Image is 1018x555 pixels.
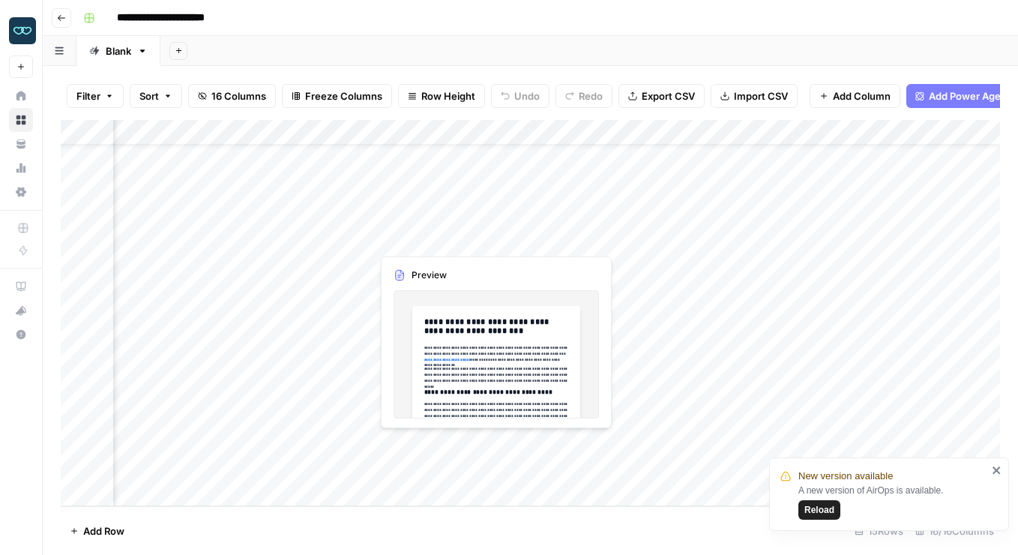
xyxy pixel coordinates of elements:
span: Row Height [421,88,475,103]
span: Add Power Agent [929,88,1011,103]
a: Usage [9,156,33,180]
a: Blank [76,36,160,66]
span: Add Column [833,88,891,103]
span: Undo [514,88,540,103]
button: 16 Columns [188,84,276,108]
a: Browse [9,108,33,132]
button: Undo [491,84,549,108]
span: Reload [804,503,834,517]
button: Add Row [61,519,133,543]
div: 15 Rows [849,519,909,543]
button: What's new? [9,298,33,322]
a: Home [9,84,33,108]
button: Redo [555,84,612,108]
button: Import CSV [711,84,798,108]
span: Export CSV [642,88,695,103]
button: close [992,464,1002,476]
button: Row Height [398,84,485,108]
button: Help + Support [9,322,33,346]
button: Filter [67,84,124,108]
div: Blank [106,43,131,58]
a: AirOps Academy [9,274,33,298]
a: Settings [9,180,33,204]
button: Add Column [810,84,900,108]
span: Filter [76,88,100,103]
span: Add Row [83,523,124,538]
div: A new version of AirOps is available. [798,484,987,520]
span: Redo [579,88,603,103]
a: Your Data [9,132,33,156]
span: Sort [139,88,159,103]
span: Import CSV [734,88,788,103]
button: Freeze Columns [282,84,392,108]
img: Zola Inc Logo [9,17,36,44]
button: Reload [798,500,840,520]
button: Sort [130,84,182,108]
div: What's new? [10,299,32,322]
button: Workspace: Zola Inc [9,12,33,49]
button: Export CSV [618,84,705,108]
div: 16/16 Columns [909,519,1000,543]
span: New version available [798,469,893,484]
span: Freeze Columns [305,88,382,103]
span: 16 Columns [211,88,266,103]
